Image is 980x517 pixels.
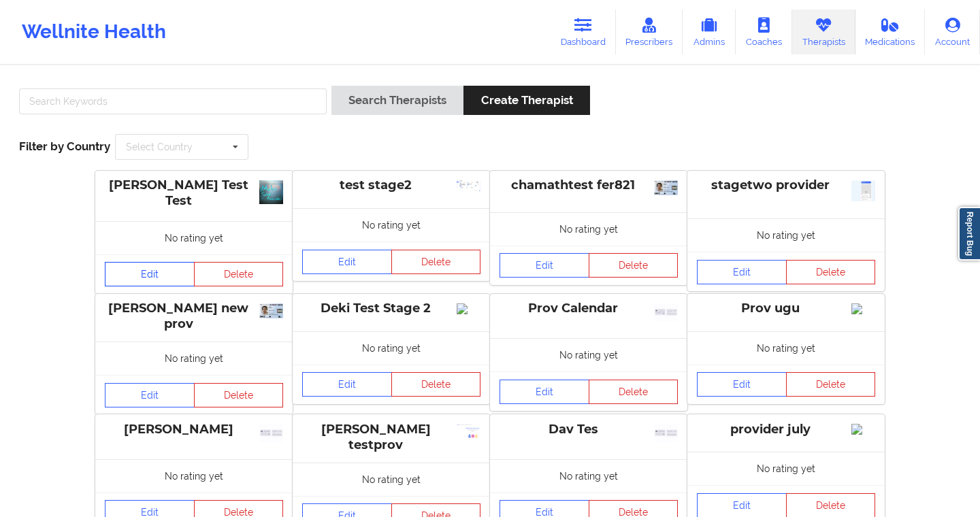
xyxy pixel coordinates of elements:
div: No rating yet [490,459,687,493]
img: 2e74869e-060c-4207-a07e-22e6a3218384_image_(4).png [457,180,480,191]
a: Edit [105,383,195,407]
div: chamathtest fer821 [500,178,678,193]
div: provider july [697,422,875,437]
div: [PERSON_NAME] Test Test [105,178,283,209]
a: Prescribers [616,10,683,54]
div: Deki Test Stage 2 [302,301,480,316]
div: No rating yet [687,218,885,252]
div: Select Country [126,142,193,152]
a: Edit [697,260,787,284]
img: 1af30dbb-6f93-4592-b390-64235f4807ea_idcard_placeholder_copy_10.png [654,424,678,441]
button: Delete [786,372,876,397]
div: [PERSON_NAME] testprov [302,422,480,453]
a: Dashboard [551,10,616,54]
button: Delete [194,383,284,407]
img: 428acc8a-6a17-44d1-85a3-7a04d5947a9b_uk-id-card-for-over-18s-2025.png [259,303,283,318]
img: 06f8eeb2-908a-42ca-946c-ea1557f68112_Screenshot_2025-08-21_013441.png [851,180,875,201]
div: Prov ugu [697,301,875,316]
button: Delete [786,260,876,284]
div: No rating yet [293,331,490,365]
button: Delete [391,250,481,274]
a: Edit [302,372,392,397]
span: Filter by Country [19,139,110,153]
div: [PERSON_NAME] [105,422,283,437]
img: b9413fa4-dbee-4818-b6a1-299ceb924bff_uk-id-card-for-over-18s-2025.png [654,180,678,195]
a: Admins [683,10,736,54]
a: Account [925,10,980,54]
div: Prov Calendar [500,301,678,316]
div: No rating yet [95,221,293,254]
a: Edit [697,372,787,397]
div: No rating yet [687,331,885,365]
img: Image%2Fplaceholer-image.png [457,303,480,314]
button: Delete [589,380,679,404]
div: No rating yet [293,208,490,241]
button: Delete [589,253,679,278]
a: Report Bug [958,207,980,261]
button: Delete [194,262,284,286]
div: No rating yet [293,463,490,496]
button: Search Therapists [331,86,463,115]
a: Edit [500,380,589,404]
div: test stage2 [302,178,480,193]
a: Medications [855,10,926,54]
div: [PERSON_NAME] new prov [105,301,283,332]
div: Dav Tes [500,422,678,437]
button: Create Therapist [463,86,589,115]
img: 5721e400-da1c-4d4f-b052-ed5705325a03_Screenshot_2025-01-22_232809.png [457,424,480,438]
div: No rating yet [95,341,293,375]
div: No rating yet [687,452,885,485]
img: Image%2Fplaceholer-image.png [851,424,875,435]
a: Edit [500,253,589,278]
input: Search Keywords [19,88,327,114]
div: No rating yet [490,338,687,371]
a: Edit [302,250,392,274]
img: Image%2Fplaceholer-image.png [851,303,875,314]
div: stagetwo provider [697,178,875,193]
a: Coaches [736,10,792,54]
button: Delete [391,372,481,397]
img: 76d7b68f-ab02-4e35-adef-7a648fe6c1c9_1138323_683.jpg [259,180,283,204]
a: Therapists [792,10,855,54]
img: 7f824185-6a4c-49f2-b319-bcb57e3b1b50_idcard_placeholder_copy_10.png [259,424,283,441]
div: No rating yet [490,212,687,246]
a: Edit [105,262,195,286]
div: No rating yet [95,459,293,493]
img: 28576bc6-4077-41d6-b18c-dd1ff481e805_idcard_placeholder_copy_10.png [654,303,678,321]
